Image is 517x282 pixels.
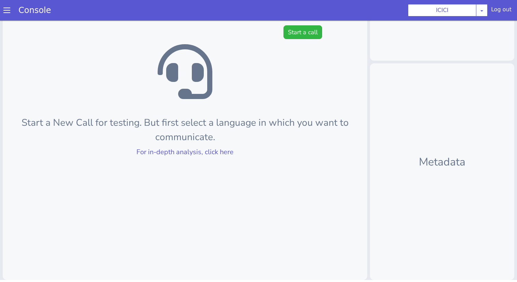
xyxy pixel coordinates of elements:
p: Metadata [381,135,503,152]
button: Start a call [283,7,322,21]
p: Start a New Call for testing. But first select a language in which you want to communicate. [14,97,356,126]
a: Console [10,5,59,15]
div: Log out [491,5,512,16]
a: For in-depth analysis, click here [136,129,234,138]
button: ICICI [408,4,476,16]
